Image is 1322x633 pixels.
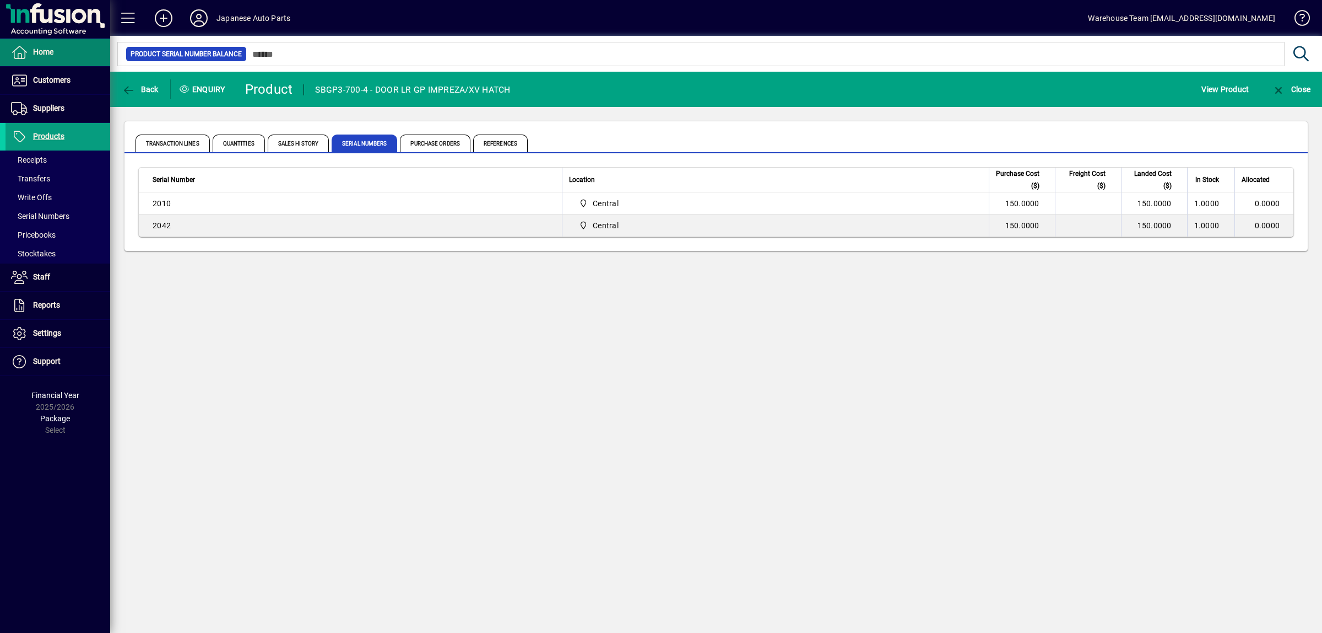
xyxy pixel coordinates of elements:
[33,357,61,366] span: Support
[6,292,110,319] a: Reports
[996,168,1049,192] div: Purchase Cost ($)
[131,49,242,60] span: Product Serial Number Balance
[6,188,110,207] a: Write Offs
[268,135,329,152] span: Sales History
[593,198,619,209] span: Central
[6,169,110,188] a: Transfers
[989,192,1055,214] td: 150.0000
[136,135,210,152] span: Transaction Lines
[181,8,216,28] button: Profile
[40,414,70,423] span: Package
[996,168,1039,192] span: Purchase Cost ($)
[400,135,470,152] span: Purchase Orders
[1062,168,1115,192] div: Freight Cost ($)
[1234,214,1293,237] td: 0.0000
[11,249,56,258] span: Stocktakes
[1260,79,1322,99] app-page-header-button: Close enquiry
[1286,2,1308,38] a: Knowledge Base
[1187,192,1235,214] td: 1.0000
[6,67,110,94] a: Customers
[33,47,53,56] span: Home
[31,391,79,400] span: Financial Year
[1121,214,1187,237] td: 150.0000
[332,135,397,152] span: Serial Numbers
[11,174,50,183] span: Transfers
[11,212,69,221] span: Serial Numbers
[119,79,161,99] button: Back
[1269,79,1313,99] button: Close
[33,329,61,337] span: Settings
[1195,174,1219,186] span: In Stock
[213,135,265,152] span: Quantities
[1121,192,1187,214] td: 150.0000
[33,76,71,84] span: Customers
[1242,174,1270,186] span: Allocated
[153,174,555,186] div: Serial Number
[245,81,293,98] div: Product
[6,207,110,226] a: Serial Numbers
[6,264,110,291] a: Staff
[33,272,50,281] span: Staff
[153,174,195,186] span: Serial Number
[122,85,159,94] span: Back
[171,81,237,98] div: Enquiry
[989,214,1055,237] td: 150.0000
[6,244,110,263] a: Stocktakes
[6,95,110,122] a: Suppliers
[1088,9,1275,27] div: Warehouse Team [EMAIL_ADDRESS][DOMAIN_NAME]
[33,301,60,309] span: Reports
[1234,192,1293,214] td: 0.0000
[6,320,110,347] a: Settings
[1242,174,1280,186] div: Allocated
[1272,85,1310,94] span: Close
[1128,168,1182,192] div: Landed Cost ($)
[575,219,977,232] span: Central
[6,348,110,375] a: Support
[6,39,110,66] a: Home
[216,9,290,27] div: Japanese Auto Parts
[569,174,982,186] div: Location
[1201,81,1249,98] span: View Product
[11,155,47,164] span: Receipts
[1187,214,1235,237] td: 1.0000
[6,151,110,169] a: Receipts
[569,174,595,186] span: Location
[593,220,619,231] span: Central
[1194,174,1229,186] div: In Stock
[139,214,562,237] td: 2042
[33,132,64,141] span: Products
[315,81,510,99] div: SBGP3-700-4 - DOOR LR GP IMPREZA/XV HATCH
[1199,79,1251,99] button: View Product
[33,104,64,112] span: Suppliers
[1128,168,1172,192] span: Landed Cost ($)
[146,8,181,28] button: Add
[1062,168,1106,192] span: Freight Cost ($)
[11,193,52,202] span: Write Offs
[110,79,171,99] app-page-header-button: Back
[6,226,110,244] a: Pricebooks
[11,230,56,239] span: Pricebooks
[473,135,528,152] span: References
[575,197,977,210] span: Central
[139,192,562,214] td: 2010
